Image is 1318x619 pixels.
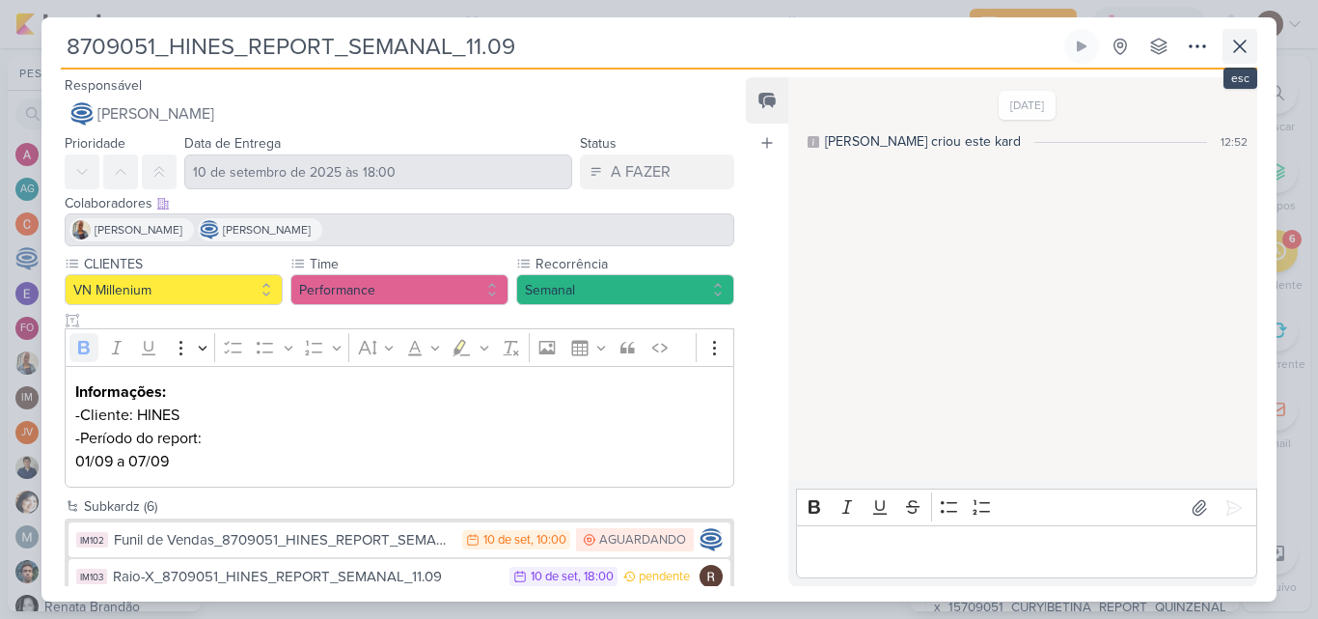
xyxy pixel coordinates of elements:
[95,221,182,239] span: [PERSON_NAME]
[65,366,734,489] div: Editor editing area: main
[700,528,723,551] img: Caroline Traven De Andrade
[578,571,614,583] div: , 18:00
[75,450,724,473] p: 01/09 a 07/09
[308,254,508,274] label: Time
[599,531,686,550] div: AGUARDANDO
[825,131,1021,152] div: [PERSON_NAME] criou este kard
[76,569,107,584] div: IM103
[69,522,730,557] button: IM102 Funil de Vendas_8709051_HINES_REPORT_SEMANAL_11.09 10 de set , 10:00 AGUARDANDO
[75,382,166,402] strong: Informações:
[114,529,453,551] div: Funil de Vendas_8709051_HINES_REPORT_SEMANAL_11.09
[200,220,219,239] img: Caroline Traven De Andrade
[796,489,1257,526] div: Editor toolbar
[531,571,578,583] div: 10 de set
[516,274,734,305] button: Semanal
[84,496,734,517] div: Subkardz (6)
[70,102,94,126] img: Caroline Traven De Andrade
[82,254,283,274] label: CLIENTES
[97,102,214,126] span: [PERSON_NAME]
[65,135,125,152] label: Prioridade
[580,135,617,152] label: Status
[184,155,572,189] input: Select a date
[69,559,730,594] button: IM103 Raio-X_8709051_HINES_REPORT_SEMANAL_11.09 10 de set , 18:00 pendente
[483,534,531,547] div: 10 de set
[611,160,671,183] div: A FAZER
[534,254,734,274] label: Recorrência
[531,534,566,547] div: , 10:00
[76,532,108,548] div: IM102
[580,155,734,189] button: A FAZER
[65,274,283,305] button: VN Millenium
[65,193,734,213] div: Colaboradores
[223,221,311,239] span: [PERSON_NAME]
[65,97,734,131] button: [PERSON_NAME]
[290,274,508,305] button: Performance
[1074,39,1089,54] div: Ligar relógio
[700,565,723,588] img: Rafael Dornelles
[65,328,734,366] div: Editor toolbar
[796,525,1257,578] div: Editor editing area: main
[75,404,724,427] p: -Cliente: HINES
[113,566,500,588] div: Raio-X_8709051_HINES_REPORT_SEMANAL_11.09
[61,29,1060,64] input: Kard Sem Título
[1223,68,1257,89] div: esc
[75,427,724,450] p: -Período do report:
[184,135,281,152] label: Data de Entrega
[71,220,91,239] img: Iara Santos
[65,77,142,94] label: Responsável
[1221,133,1248,151] div: 12:52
